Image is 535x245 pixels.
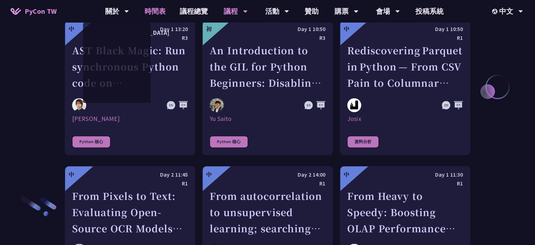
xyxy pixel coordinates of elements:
[344,170,349,179] div: 中
[347,170,463,179] div: Day 1 11:30
[210,98,224,112] img: Yu Saito
[347,136,379,148] div: 資料分析
[206,170,212,179] div: 中
[347,25,463,33] div: Day 1 10:50
[210,115,325,123] div: Yu Saito
[72,170,188,179] div: Day 2 11:45
[72,42,188,91] div: AST Black Magic: Run synchronous Python code on asynchronous Pyodide
[210,33,325,42] div: R3
[202,20,333,155] a: 初 Day 1 10:50 R3 An Introduction to the GIL for Python Beginners: Disabling It in Python 3.13 and...
[344,25,349,33] div: 中
[65,20,195,155] a: 中 Day 1 13:20 R3 AST Black Magic: Run synchronous Python code on asynchronous Pyodide Yuichiro Ta...
[83,24,151,41] a: PyCon [GEOGRAPHIC_DATA]
[347,115,463,123] div: Josix
[69,25,74,33] div: 中
[72,188,188,237] div: From Pixels to Text: Evaluating Open-Source OCR Models on Japanese Medical Documents
[210,170,325,179] div: Day 2 14:00
[210,188,325,237] div: From autocorrelation to unsupervised learning; searching for aperiodic tilings (quasicrystals) in...
[210,179,325,188] div: R1
[347,33,463,42] div: R1
[347,179,463,188] div: R1
[340,20,470,155] a: 中 Day 1 10:50 R1 Rediscovering Parquet in Python — From CSV Pain to Columnar Gain Josix Josix 資料分析
[206,25,212,33] div: 初
[347,98,361,112] img: Josix
[347,42,463,91] div: Rediscovering Parquet in Python — From CSV Pain to Columnar Gain
[210,42,325,91] div: An Introduction to the GIL for Python Beginners: Disabling It in Python 3.13 and Leveraging Concu...
[492,9,499,14] img: Locale Icon
[72,136,110,148] div: Python 核心
[4,2,64,20] a: PyCon TW
[210,136,248,148] div: Python 核心
[11,8,21,15] img: Home icon of PyCon TW 2025
[69,170,74,179] div: 中
[210,25,325,33] div: Day 1 10:50
[72,179,188,188] div: R1
[25,6,57,17] span: PyCon TW
[72,98,86,112] img: Yuichiro Tachibana
[72,115,188,123] div: [PERSON_NAME]
[347,188,463,237] div: From Heavy to Speedy: Boosting OLAP Performance with Spark Variant Shredding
